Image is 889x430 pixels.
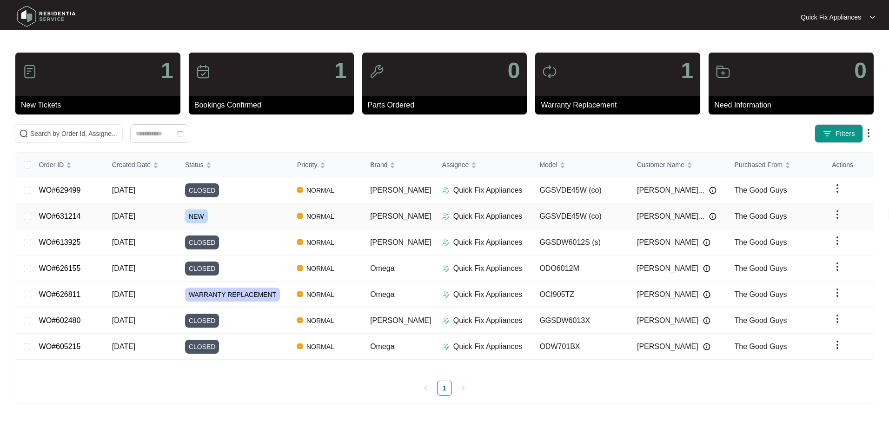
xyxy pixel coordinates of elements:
span: [PERSON_NAME] [637,263,698,274]
span: NORMAL [303,289,338,300]
p: Need Information [714,100,874,111]
p: Quick Fix Appliances [801,13,861,22]
span: NORMAL [303,185,338,196]
p: Quick Fix Appliances [453,211,523,222]
img: icon [542,64,557,79]
p: Quick Fix Appliances [453,263,523,274]
img: Vercel Logo [297,187,303,193]
button: right [456,381,471,396]
span: [DATE] [112,186,135,194]
img: dropdown arrow [832,339,843,350]
img: Assigner Icon [442,239,450,246]
img: Vercel Logo [297,265,303,271]
span: [PERSON_NAME] [637,237,698,248]
img: icon [716,64,730,79]
a: WO#626155 [39,264,81,272]
img: Vercel Logo [297,239,303,245]
span: [DATE] [112,290,135,298]
th: Priority [290,153,363,177]
span: [PERSON_NAME] [637,289,698,300]
span: The Good Guys [735,316,787,324]
span: [DATE] [112,264,135,272]
img: dropdown arrow [832,209,843,220]
button: filter iconFilters [815,124,863,143]
span: Assignee [442,160,469,170]
img: Assigner Icon [442,291,450,298]
p: Warranty Replacement [541,100,700,111]
img: Info icon [709,213,717,220]
p: Quick Fix Appliances [453,341,523,352]
li: 1 [437,381,452,396]
span: Priority [297,160,318,170]
span: NORMAL [303,263,338,274]
img: dropdown arrow [832,261,843,272]
span: Purchased From [735,160,783,170]
td: ODW701BX [532,334,630,360]
img: Info icon [703,239,710,246]
img: Vercel Logo [297,343,303,349]
span: Filters [836,129,855,139]
img: Assigner Icon [442,317,450,324]
span: [DATE] [112,238,135,246]
span: WARRANTY REPLACEMENT [185,288,280,302]
img: dropdown arrow [869,15,875,20]
img: Info icon [703,265,710,272]
img: Vercel Logo [297,317,303,323]
img: icon [22,64,37,79]
img: Vercel Logo [297,213,303,219]
span: Omega [370,264,394,272]
span: [PERSON_NAME] [637,315,698,326]
img: dropdown arrow [832,287,843,298]
img: dropdown arrow [863,128,874,139]
span: The Good Guys [735,238,787,246]
p: 1 [334,60,347,82]
span: [DATE] [112,343,135,350]
span: The Good Guys [735,186,787,194]
p: 0 [508,60,520,82]
img: Info icon [703,291,710,298]
span: [PERSON_NAME] [370,238,431,246]
th: Order ID [32,153,105,177]
img: dropdown arrow [832,235,843,246]
p: 1 [681,60,693,82]
td: OCI905TZ [532,282,630,308]
img: Info icon [703,343,710,350]
span: Omega [370,343,394,350]
th: Actions [824,153,873,177]
th: Assignee [435,153,532,177]
img: Vercel Logo [297,291,303,297]
span: CLOSED [185,183,219,197]
span: NORMAL [303,237,338,248]
img: dropdown arrow [832,183,843,194]
td: GGSVDE45W (co) [532,203,630,229]
span: CLOSED [185,262,219,275]
span: Brand [370,160,387,170]
th: Model [532,153,630,177]
span: Status [185,160,204,170]
span: left [423,385,429,391]
li: Previous Page [418,381,433,396]
button: left [418,381,433,396]
li: Next Page [456,381,471,396]
span: right [460,385,466,391]
a: WO#613925 [39,238,81,246]
img: icon [196,64,211,79]
th: Customer Name [630,153,727,177]
p: 0 [854,60,867,82]
td: GGSDW6013X [532,308,630,334]
p: Quick Fix Appliances [453,237,523,248]
a: WO#629499 [39,186,81,194]
span: [PERSON_NAME] [637,341,698,352]
p: Quick Fix Appliances [453,185,523,196]
a: WO#602480 [39,316,81,324]
span: The Good Guys [735,290,787,298]
span: [PERSON_NAME] [370,212,431,220]
p: New Tickets [21,100,180,111]
p: Bookings Confirmed [194,100,354,111]
img: residentia service logo [14,2,79,30]
td: GGSVDE45W (co) [532,177,630,203]
img: Assigner Icon [442,213,450,220]
img: Assigner Icon [442,343,450,350]
img: Assigner Icon [442,265,450,272]
img: icon [369,64,384,79]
